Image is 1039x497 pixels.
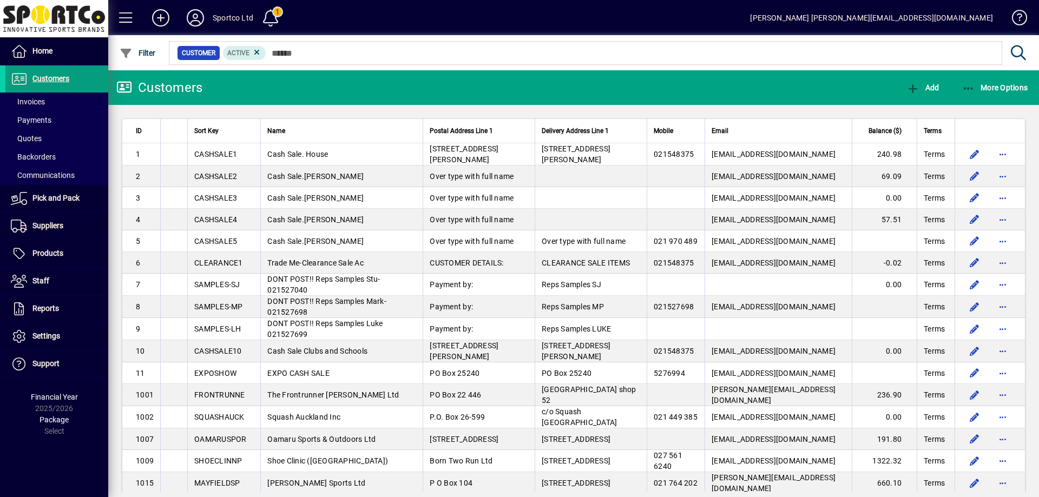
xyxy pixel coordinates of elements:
[712,194,836,202] span: [EMAIL_ADDRESS][DOMAIN_NAME]
[136,324,140,333] span: 9
[136,302,140,311] span: 8
[654,125,698,137] div: Mobile
[994,298,1011,315] button: More options
[430,280,473,289] span: Payment by:
[966,254,983,271] button: Edit
[194,194,237,202] span: CASHSALE3
[194,302,243,311] span: SAMPLES-MP
[227,49,249,57] span: Active
[5,323,108,350] a: Settings
[712,302,836,311] span: [EMAIL_ADDRESS][DOMAIN_NAME]
[654,150,694,158] span: 021548375
[852,472,917,494] td: 660.10
[924,346,945,356] span: Terms
[542,456,610,465] span: [STREET_ADDRESS]
[430,144,498,164] span: [STREET_ADDRESS][PERSON_NAME]
[712,456,836,465] span: [EMAIL_ADDRESS][DOMAIN_NAME]
[994,386,1011,403] button: More options
[136,237,140,246] span: 5
[966,189,983,207] button: Edit
[194,479,240,487] span: MAYFIELDSP
[116,79,202,96] div: Customers
[136,347,145,355] span: 10
[542,435,610,443] span: [STREET_ADDRESS]
[994,145,1011,163] button: More options
[924,301,945,312] span: Terms
[966,276,983,293] button: Edit
[11,153,56,161] span: Backorders
[542,385,636,405] span: [GEOGRAPHIC_DATA] shop 52
[542,302,604,311] span: Reps Samples MP
[542,237,626,246] span: Over type with full name
[542,341,610,361] span: [STREET_ADDRESS][PERSON_NAME]
[136,172,140,181] span: 2
[542,280,601,289] span: Reps Samples SJ
[924,125,942,137] span: Terms
[430,456,492,465] span: Born Two Run Ltd
[994,365,1011,382] button: More options
[178,8,213,28] button: Profile
[994,189,1011,207] button: More options
[654,347,694,355] span: 021548375
[852,143,917,165] td: 240.98
[924,236,945,247] span: Terms
[267,456,388,465] span: Shoe Clinic ([GEOGRAPHIC_DATA])
[194,456,242,465] span: SHOECLINNP
[869,125,902,137] span: Balance ($)
[430,341,498,361] span: [STREET_ADDRESS][PERSON_NAME]
[859,125,911,137] div: Balance ($)
[852,187,917,209] td: 0.00
[904,78,942,97] button: Add
[194,259,243,267] span: CLEARANCE1
[924,389,945,400] span: Terms
[223,46,266,60] mat-chip: Activation Status: Active
[966,342,983,360] button: Edit
[966,211,983,228] button: Edit
[924,193,945,203] span: Terms
[852,340,917,362] td: 0.00
[136,150,140,158] span: 1
[712,259,836,267] span: [EMAIL_ADDRESS][DOMAIN_NAME]
[120,49,156,57] span: Filter
[136,390,154,399] span: 1001
[994,408,1011,426] button: More options
[966,320,983,337] button: Edit
[994,168,1011,185] button: More options
[136,259,140,267] span: 6
[712,172,836,181] span: [EMAIL_ADDRESS][DOMAIN_NAME]
[32,194,80,202] span: Pick and Pack
[267,413,340,421] span: Squash Auckland Inc
[430,369,479,377] span: PO Box 25240
[994,430,1011,448] button: More options
[194,150,237,158] span: CASHSALE1
[267,125,416,137] div: Name
[11,97,45,106] span: Invoices
[654,413,698,421] span: 021 449 385
[194,435,247,443] span: OAMARUSPOR
[712,473,836,493] span: [PERSON_NAME][EMAIL_ADDRESS][DOMAIN_NAME]
[267,125,285,137] span: Name
[542,324,611,333] span: Reps Samples LUKE
[5,350,108,377] a: Support
[267,319,383,339] span: DONT POST!! Reps Samples Luke 021527699
[712,347,836,355] span: [EMAIL_ADDRESS][DOMAIN_NAME]
[924,214,945,225] span: Terms
[852,428,917,450] td: 191.80
[5,129,108,148] a: Quotes
[430,194,514,202] span: Over type with full name
[966,365,983,382] button: Edit
[430,302,473,311] span: Payment by:
[194,125,219,137] span: Sort Key
[40,415,69,424] span: Package
[924,368,945,379] span: Terms
[852,252,917,274] td: -0.02
[136,125,142,137] span: ID
[924,171,945,182] span: Terms
[712,369,836,377] span: [EMAIL_ADDRESS][DOMAIN_NAME]
[994,452,1011,469] button: More options
[5,166,108,184] a: Communications
[194,390,245,399] span: FRONTRUNNE
[136,456,154,465] span: 1009
[194,324,241,333] span: SAMPLES-LH
[712,215,836,224] span: [EMAIL_ADDRESS][DOMAIN_NAME]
